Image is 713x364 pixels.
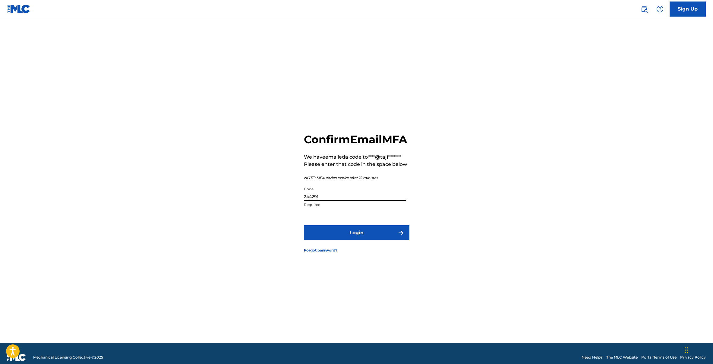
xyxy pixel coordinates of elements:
a: Need Help? [582,355,603,360]
p: Required [304,202,406,207]
img: search [641,5,648,13]
div: Help [654,3,666,15]
h2: Confirm Email MFA [304,133,407,146]
iframe: Chat Widget [683,335,713,364]
span: Mechanical Licensing Collective © 2025 [33,355,103,360]
button: Login [304,225,409,240]
div: Виджет чата [683,335,713,364]
a: Portal Terms of Use [641,355,677,360]
img: MLC Logo [7,5,30,13]
a: Public Search [638,3,650,15]
a: Sign Up [670,2,706,17]
a: Forgot password? [304,248,337,253]
a: Privacy Policy [680,355,706,360]
img: f7272a7cc735f4ea7f67.svg [397,229,405,236]
img: help [656,5,664,13]
a: The MLC Website [606,355,638,360]
p: NOTE: MFA codes expire after 15 minutes [304,175,407,181]
div: Перетащить [685,341,688,359]
img: logo [7,354,26,361]
p: Please enter that code in the space below [304,161,407,168]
